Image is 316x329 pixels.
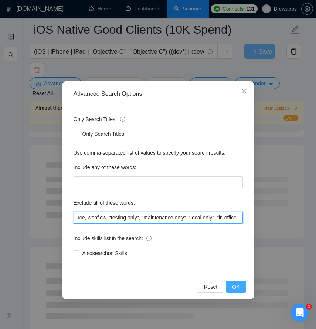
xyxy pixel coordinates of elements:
label: Exclude all of these words: [74,197,135,209]
div: Advanced Search Options [74,90,243,98]
span: Also search on Skills [79,249,130,257]
span: Only Search Titles: [74,115,125,123]
span: info-circle [146,236,152,241]
span: close [241,88,247,94]
span: Only Search Titles [79,130,128,138]
label: Include any of these words: [74,161,136,173]
button: OK [226,281,245,293]
button: Close [234,81,254,101]
iframe: Intercom live chat [291,304,309,322]
span: OK [232,283,239,291]
button: Reset [198,281,224,293]
span: 1 [306,304,312,310]
span: Include skills list in the search: [74,234,152,242]
div: Use comma-separated list of values to specify your search results. [74,149,243,157]
span: Reset [204,283,218,291]
span: info-circle [120,117,125,122]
